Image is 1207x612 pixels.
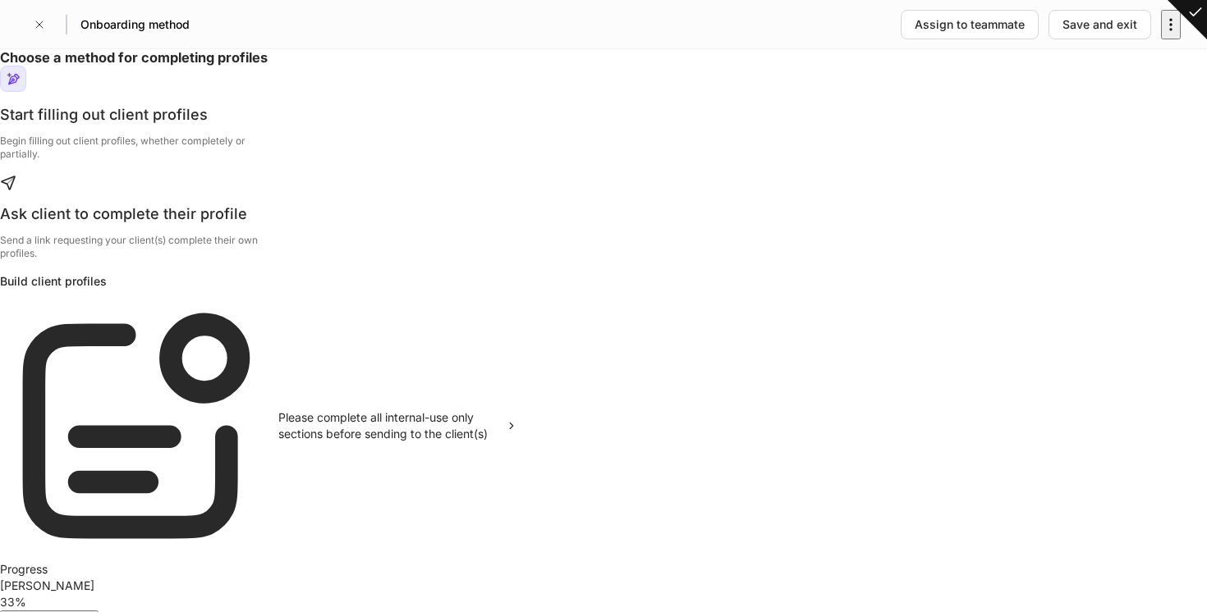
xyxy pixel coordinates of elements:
div: Assign to teammate [915,16,1025,33]
button: Save and exit [1049,10,1151,39]
button: Assign to teammate [901,10,1039,39]
div: Save and exit [1062,16,1137,33]
div: Please complete all internal-use only sections before sending to the client(s) [278,409,493,442]
h5: Onboarding method [80,16,190,33]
